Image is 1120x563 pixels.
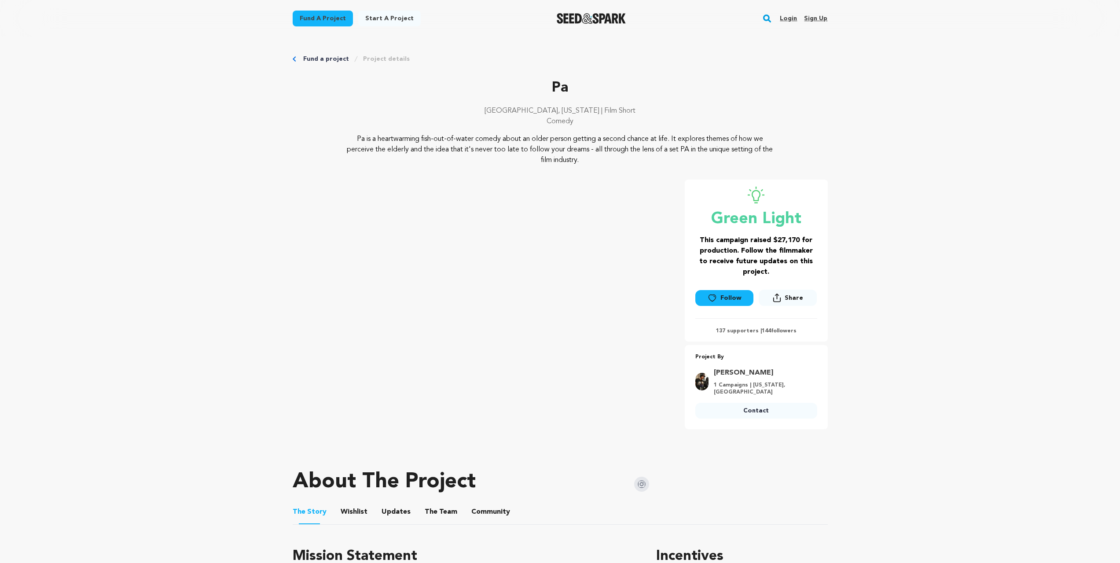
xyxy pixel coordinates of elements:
[759,290,817,309] span: Share
[358,11,421,26] a: Start a project
[695,210,817,228] p: Green Light
[695,352,817,362] p: Project By
[293,116,828,127] p: Comedy
[714,382,812,396] p: 1 Campaigns | [US_STATE], [GEOGRAPHIC_DATA]
[804,11,827,26] a: Sign up
[303,55,349,63] a: Fund a project
[695,373,709,390] img: 88be3028ac06d91d.jpg
[634,477,649,492] img: Seed&Spark Instagram Icon
[363,55,410,63] a: Project details
[780,11,797,26] a: Login
[714,368,812,378] a: Goto Zack Burkett profile
[293,507,305,517] span: The
[695,235,817,277] h3: This campaign raised $27,170 for production. Follow the filmmaker to receive future updates on th...
[293,106,828,116] p: [GEOGRAPHIC_DATA], [US_STATE] | Film Short
[557,13,626,24] img: Seed&Spark Logo Dark Mode
[293,77,828,99] p: Pa
[785,294,803,302] span: Share
[341,507,367,517] span: Wishlist
[425,507,457,517] span: Team
[293,55,828,63] div: Breadcrumb
[695,327,817,335] p: 137 supporters | followers
[471,507,510,517] span: Community
[762,328,771,334] span: 144
[695,403,817,419] a: Contact
[425,507,437,517] span: The
[293,471,476,493] h1: About The Project
[382,507,411,517] span: Updates
[557,13,626,24] a: Seed&Spark Homepage
[293,507,327,517] span: Story
[695,290,753,306] a: Follow
[346,134,774,166] p: Pa is a heartwarming fish-out-of-water comedy about an older person getting a second chance at li...
[759,290,817,306] button: Share
[293,11,353,26] a: Fund a project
